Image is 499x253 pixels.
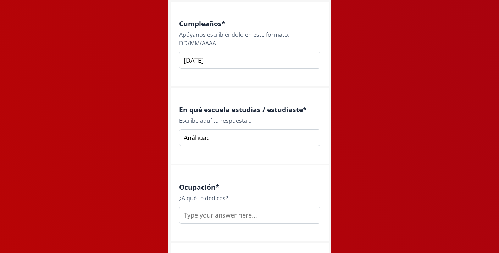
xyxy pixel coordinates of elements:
[179,194,320,202] div: ¿A qué te dedicas?
[179,30,320,47] div: Apóyanos escribiéndolo en este formato: DD/MM/AAAA
[179,116,320,125] div: Escribe aquí tu respuesta...
[179,105,320,114] h4: En qué escuela estudias / estudiaste *
[179,52,320,69] input: Type your answer here...
[179,129,320,146] input: Type your answer here...
[179,207,320,224] input: Type your answer here...
[179,183,320,191] h4: Ocupación *
[179,19,320,28] h4: Cumpleaños *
